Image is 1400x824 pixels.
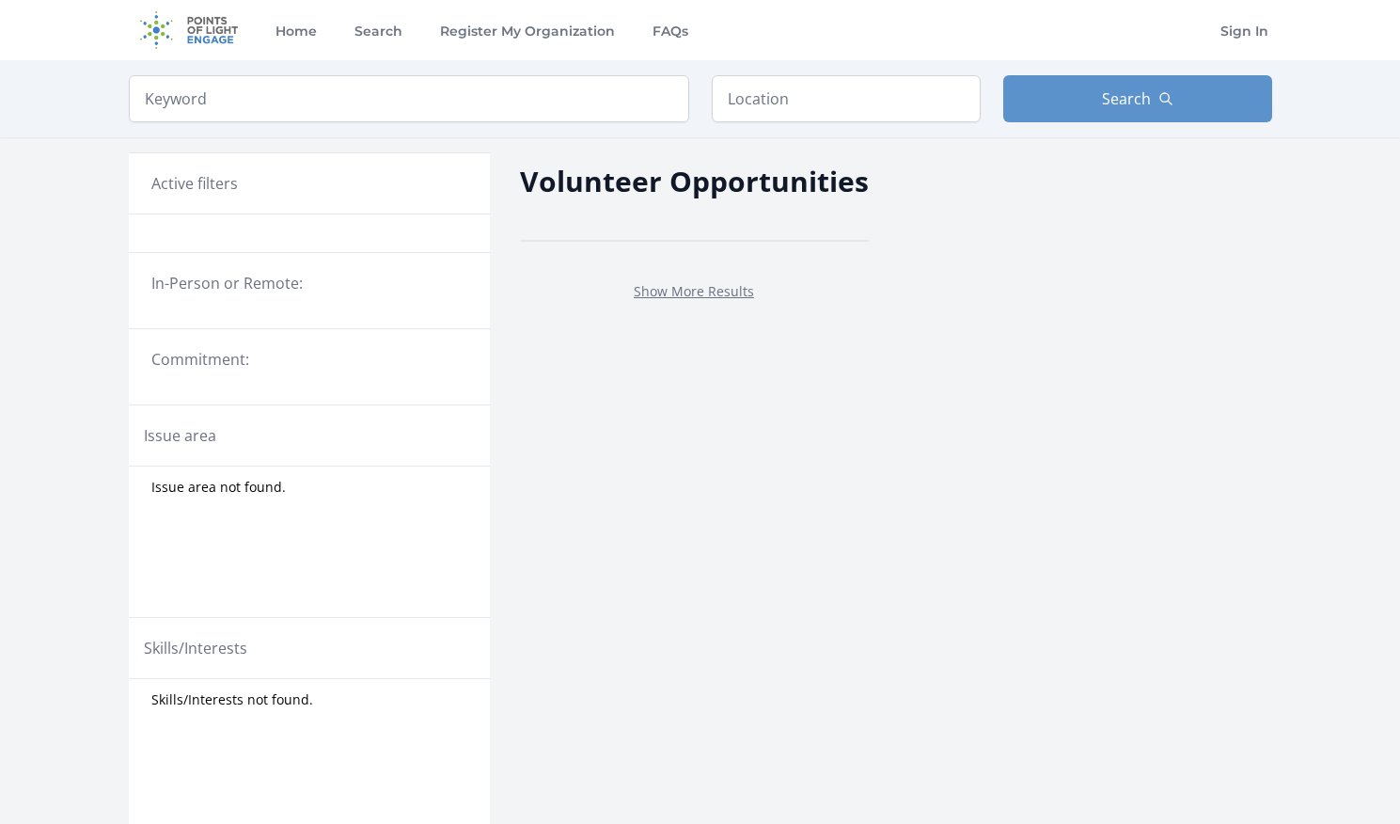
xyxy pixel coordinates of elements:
span: Search [1102,87,1151,110]
button: Search [1003,75,1272,122]
a: Show More Results [634,282,754,300]
legend: Issue area [144,424,216,447]
input: Location [712,75,981,122]
span: Issue area not found. [151,478,286,497]
legend: Commitment: [151,348,467,371]
h2: Volunteer Opportunities [520,160,869,202]
legend: In-Person or Remote: [151,272,467,294]
legend: Skills/Interests [144,637,247,659]
h3: Active filters [151,172,238,195]
span: Skills/Interests not found. [151,690,313,709]
input: Keyword [129,75,689,122]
